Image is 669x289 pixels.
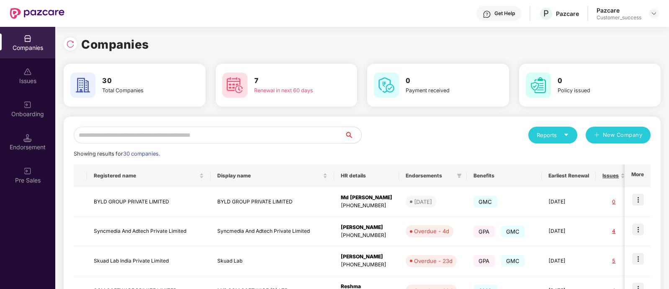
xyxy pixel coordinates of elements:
[473,226,495,237] span: GPA
[556,10,579,18] div: Pazcare
[526,73,551,98] img: svg+xml;base64,PHN2ZyB4bWxucz0iaHR0cDovL3d3dy53My5vcmcvMjAwMC9zdmciIHdpZHRoPSI2MCIgaGVpZ2h0PSI2MC...
[87,246,211,276] td: Skuad Lab India Private Limited
[87,217,211,247] td: Syncmedia And Adtech Private Limited
[406,76,478,86] h3: 0
[23,134,32,142] img: svg+xml;base64,PHN2ZyB3aWR0aD0iMTQuNSIgaGVpZ2h0PSIxNC41IiB2aWV3Qm94PSIwIDAgMTYgMTYiIGZpbGw9Im5vbm...
[94,172,198,179] span: Registered name
[414,227,449,235] div: Overdue - 4d
[406,172,453,179] span: Endorsements
[341,202,392,210] div: [PHONE_NUMBER]
[87,187,211,217] td: BYLD GROUP PRIVATE LIMITED
[467,164,542,187] th: Benefits
[23,101,32,109] img: svg+xml;base64,PHN2ZyB3aWR0aD0iMjAiIGhlaWdodD0iMjAiIHZpZXdCb3g9IjAgMCAyMCAyMCIgZmlsbD0ibm9uZSIgeG...
[23,167,32,175] img: svg+xml;base64,PHN2ZyB3aWR0aD0iMjAiIGhlaWdodD0iMjAiIHZpZXdCb3g9IjAgMCAyMCAyMCIgZmlsbD0ibm9uZSIgeG...
[602,257,625,265] div: 5
[70,73,95,98] img: svg+xml;base64,PHN2ZyB4bWxucz0iaHR0cDovL3d3dy53My5vcmcvMjAwMC9zdmciIHdpZHRoPSI2MCIgaGVpZ2h0PSI2MC...
[102,86,174,95] div: Total Companies
[632,253,644,265] img: icon
[558,76,630,86] h3: 0
[341,232,392,240] div: [PHONE_NUMBER]
[23,68,32,76] img: svg+xml;base64,PHN2ZyBpZD0iSXNzdWVzX2Rpc2FibGVkIiB4bWxucz0iaHR0cDovL3d3dy53My5vcmcvMjAwMC9zdmciIH...
[483,10,491,18] img: svg+xml;base64,PHN2ZyBpZD0iSGVscC0zMngzMiIgeG1sbnM9Imh0dHA6Ly93d3cudzMub3JnLzIwMDAvc3ZnIiB3aWR0aD...
[334,164,399,187] th: HR details
[222,73,247,98] img: svg+xml;base64,PHN2ZyB4bWxucz0iaHR0cDovL3d3dy53My5vcmcvMjAwMC9zdmciIHdpZHRoPSI2MCIgaGVpZ2h0PSI2MC...
[473,255,495,267] span: GPA
[87,164,211,187] th: Registered name
[102,76,174,86] h3: 30
[254,76,326,86] h3: 7
[74,151,160,157] span: Showing results for
[597,14,641,21] div: Customer_success
[603,131,643,139] span: New Company
[594,132,600,139] span: plus
[23,34,32,43] img: svg+xml;base64,PHN2ZyBpZD0iQ29tcGFuaWVzIiB4bWxucz0iaHR0cDovL3d3dy53My5vcmcvMjAwMC9zdmciIHdpZHRoPS...
[10,8,64,19] img: New Pazcare Logo
[558,86,630,95] div: Policy issued
[597,6,641,14] div: Pazcare
[537,131,569,139] div: Reports
[341,253,392,261] div: [PERSON_NAME]
[344,132,361,138] span: search
[564,132,569,138] span: caret-down
[632,194,644,206] img: icon
[501,255,525,267] span: GMC
[344,127,362,143] button: search
[494,10,515,17] div: Get Help
[254,86,326,95] div: Renewal in next 60 days
[341,194,392,202] div: Md [PERSON_NAME]
[211,187,334,217] td: BYLD GROUP PRIVATE LIMITED
[406,86,478,95] div: Payment received
[211,164,334,187] th: Display name
[501,226,525,237] span: GMC
[211,246,334,276] td: Skuad Lab
[457,173,462,178] span: filter
[341,261,392,269] div: [PHONE_NUMBER]
[651,10,657,17] img: svg+xml;base64,PHN2ZyBpZD0iRHJvcGRvd24tMzJ4MzIiIHhtbG5zPSJodHRwOi8vd3d3LnczLm9yZy8yMDAwL3N2ZyIgd2...
[602,172,619,179] span: Issues
[414,198,432,206] div: [DATE]
[542,217,596,247] td: [DATE]
[602,227,625,235] div: 4
[625,164,651,187] th: More
[217,172,321,179] span: Display name
[341,224,392,232] div: [PERSON_NAME]
[455,171,463,181] span: filter
[596,164,632,187] th: Issues
[602,198,625,206] div: 0
[586,127,651,143] button: plusNew Company
[211,217,334,247] td: Syncmedia And Adtech Private Limited
[414,257,453,265] div: Overdue - 23d
[81,35,149,54] h1: Companies
[543,8,549,18] span: P
[123,151,160,157] span: 30 companies.
[374,73,399,98] img: svg+xml;base64,PHN2ZyB4bWxucz0iaHR0cDovL3d3dy53My5vcmcvMjAwMC9zdmciIHdpZHRoPSI2MCIgaGVpZ2h0PSI2MC...
[66,40,75,48] img: svg+xml;base64,PHN2ZyBpZD0iUmVsb2FkLTMyeDMyIiB4bWxucz0iaHR0cDovL3d3dy53My5vcmcvMjAwMC9zdmciIHdpZH...
[542,164,596,187] th: Earliest Renewal
[473,196,497,208] span: GMC
[632,224,644,235] img: icon
[542,187,596,217] td: [DATE]
[542,246,596,276] td: [DATE]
